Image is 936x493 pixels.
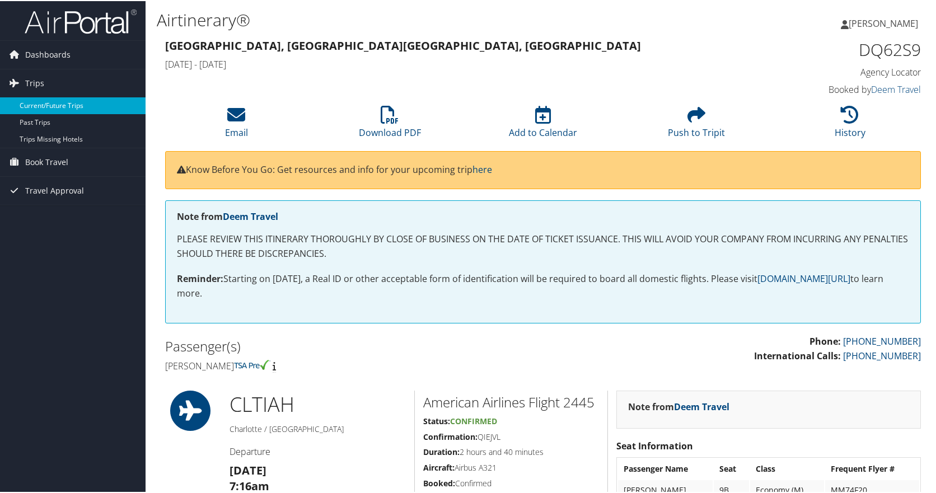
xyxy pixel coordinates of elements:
a: Add to Calendar [509,111,577,138]
h2: Passenger(s) [165,336,535,355]
strong: Status: [423,415,450,425]
strong: [DATE] [230,462,266,477]
th: Class [750,458,824,478]
a: [PERSON_NAME] [841,6,929,39]
a: Email [225,111,248,138]
strong: [GEOGRAPHIC_DATA], [GEOGRAPHIC_DATA] [GEOGRAPHIC_DATA], [GEOGRAPHIC_DATA] [165,37,641,52]
h5: 2 hours and 40 minutes [423,445,599,457]
p: Know Before You Go: Get resources and info for your upcoming trip [177,162,909,176]
span: Confirmed [450,415,497,425]
strong: 7:16am [230,477,269,492]
th: Seat [714,458,749,478]
th: Frequent Flyer # [825,458,919,478]
a: Deem Travel [674,400,729,412]
h5: Confirmed [423,477,599,488]
h5: QIEJVL [423,430,599,442]
a: Download PDF [359,111,421,138]
strong: International Calls: [754,349,841,361]
h2: American Airlines Flight 2445 [423,392,599,411]
h4: Booked by [745,82,921,95]
h1: DQ62S9 [745,37,921,60]
a: here [472,162,492,175]
strong: Phone: [809,334,841,346]
th: Passenger Name [618,458,713,478]
h4: Departure [230,444,406,457]
a: Deem Travel [223,209,278,222]
h5: Airbus A321 [423,461,599,472]
p: PLEASE REVIEW THIS ITINERARY THOROUGHLY BY CLOSE OF BUSINESS ON THE DATE OF TICKET ISSUANCE. THIS... [177,231,909,260]
p: Starting on [DATE], a Real ID or other acceptable form of identification will be required to boar... [177,271,909,299]
span: Dashboards [25,40,71,68]
h1: CLT IAH [230,389,406,417]
strong: Note from [177,209,278,222]
strong: Confirmation: [423,430,478,441]
a: Deem Travel [871,82,921,95]
h5: Charlotte / [GEOGRAPHIC_DATA] [230,422,406,434]
strong: Reminder: [177,271,223,284]
img: airportal-logo.png [25,7,137,34]
strong: Aircraft: [423,461,455,472]
h4: [DATE] - [DATE] [165,57,728,69]
a: [PHONE_NUMBER] [843,349,921,361]
a: History [835,111,865,138]
h4: [PERSON_NAME] [165,359,535,371]
a: [DOMAIN_NAME][URL] [757,271,850,284]
strong: Booked: [423,477,455,487]
strong: Duration: [423,445,460,456]
img: tsa-precheck.png [234,359,270,369]
h4: Agency Locator [745,65,921,77]
span: [PERSON_NAME] [849,16,918,29]
a: [PHONE_NUMBER] [843,334,921,346]
span: Book Travel [25,147,68,175]
h1: Airtinerary® [157,7,672,31]
a: Push to Tripit [668,111,725,138]
strong: Note from [628,400,729,412]
span: Travel Approval [25,176,84,204]
strong: Seat Information [616,439,693,451]
span: Trips [25,68,44,96]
